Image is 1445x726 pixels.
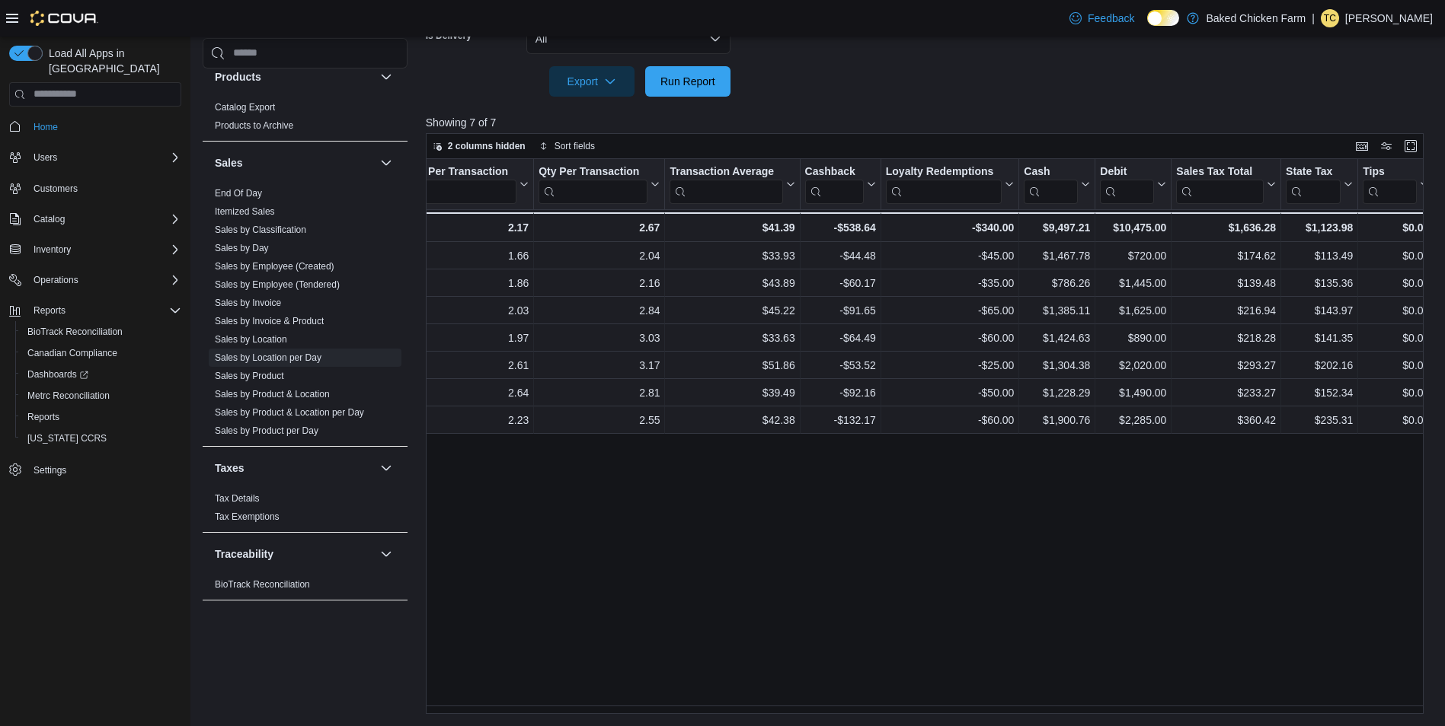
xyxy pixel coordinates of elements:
button: Taxes [377,459,395,477]
span: Users [34,151,57,164]
div: $1,636.28 [1176,218,1276,237]
div: $1,123.98 [1286,218,1353,237]
div: $2,285.00 [1100,411,1166,429]
div: -$60.00 [886,411,1015,429]
div: 1.86 [398,274,529,292]
span: Sales by Day [215,242,269,254]
span: Feedback [1088,11,1134,26]
span: Metrc Reconciliation [21,387,181,405]
div: Cash [1024,164,1078,203]
h3: Sales [215,155,243,170]
span: Sales by Employee (Tendered) [215,279,340,291]
div: $0.00 [1363,247,1429,265]
button: Inventory [3,239,187,260]
span: Home [34,121,58,133]
a: Sales by Invoice & Product [215,316,324,326]
div: Tips [1363,164,1417,179]
div: $218.28 [1176,329,1276,347]
button: Qty Per Transaction [539,164,660,203]
div: 2.03 [398,301,529,320]
a: Dashboards [21,365,94,384]
div: $0.00 [1363,274,1429,292]
button: BioTrack Reconciliation [15,321,187,342]
a: Sales by Employee (Created) [215,261,334,272]
button: Canadian Compliance [15,342,187,364]
div: State Tax [1286,164,1341,179]
div: -$50.00 [886,384,1015,402]
div: -$60.00 [886,329,1015,347]
a: Tax Details [215,493,260,504]
div: $174.62 [1176,247,1276,265]
a: BioTrack Reconciliation [215,579,310,590]
div: $233.27 [1176,384,1276,402]
span: Sales by Product per Day [215,425,318,437]
div: 3.03 [539,329,660,347]
img: Cova [30,11,98,26]
a: Sales by Location per Day [215,352,321,363]
button: Tips [1363,164,1429,203]
a: Products to Archive [215,120,293,131]
a: Reports [21,408,66,426]
button: Users [3,147,187,168]
span: Tax Exemptions [215,511,280,523]
span: Inventory [34,244,71,256]
div: 2.84 [539,301,660,320]
div: Debit [1100,164,1154,179]
input: Dark Mode [1147,10,1179,26]
span: Dashboards [21,365,181,384]
a: Sales by Day [215,243,269,253]
span: Washington CCRS [21,429,181,447]
a: Sales by Classification [215,224,306,235]
div: $1,490.00 [1100,384,1166,402]
button: Cashback [804,164,875,203]
button: 2 columns hidden [427,137,532,155]
div: $33.93 [670,247,794,265]
a: Settings [27,461,72,479]
div: -$65.00 [886,301,1015,320]
span: Customers [34,183,78,195]
button: Sales Tax Total [1176,164,1276,203]
span: Catalog Export [215,101,275,113]
button: Catalog [27,210,71,228]
div: $1,385.11 [1024,301,1090,320]
div: $42.38 [670,411,794,429]
div: $0.00 [1363,329,1429,347]
div: $202.16 [1286,356,1353,374]
div: Sales Tax Total [1176,164,1264,203]
button: Keyboard shortcuts [1353,137,1371,155]
button: Reports [3,300,187,321]
h3: Taxes [215,460,245,476]
span: Operations [27,271,181,289]
div: Loyalty Redemptions [886,164,1002,203]
div: $113.49 [1286,247,1353,265]
span: BioTrack Reconciliation [21,323,181,341]
div: 2.61 [398,356,529,374]
div: Transaction Average [670,164,782,179]
div: $360.42 [1176,411,1276,429]
a: Dashboards [15,364,187,385]
a: Sales by Product & Location per Day [215,407,364,418]
a: Canadian Compliance [21,344,123,362]
div: $216.94 [1176,301,1276,320]
div: $152.34 [1286,384,1353,402]
button: Catalog [3,209,187,230]
div: 2.23 [398,411,529,429]
div: Taxes [203,489,408,532]
span: BioTrack Reconciliation [215,578,310,591]
div: $890.00 [1100,329,1166,347]
span: Inventory [27,240,181,259]
span: Settings [34,464,66,476]
div: $0.00 [1363,384,1429,402]
div: 2.67 [539,218,660,237]
button: Loyalty Redemptions [886,164,1015,203]
button: Display options [1377,137,1395,155]
span: Sales by Invoice & Product [215,315,324,327]
div: 2.04 [539,247,660,265]
span: Run Report [660,74,715,89]
div: 2.64 [398,384,529,402]
button: Taxes [215,460,374,476]
span: 2 columns hidden [448,140,526,152]
div: Qty Per Transaction [539,164,647,203]
span: Operations [34,274,78,286]
div: 2.55 [539,411,660,429]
